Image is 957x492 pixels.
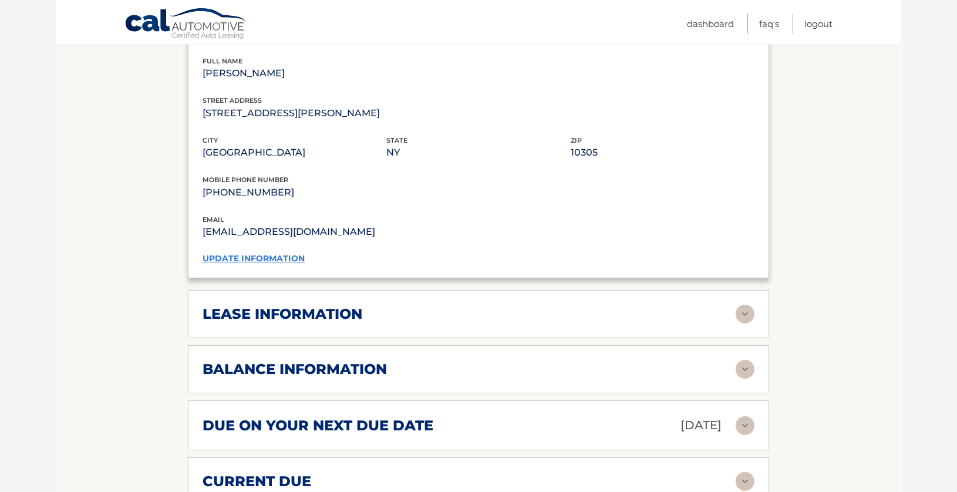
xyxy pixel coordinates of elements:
span: zip [571,136,582,144]
h2: balance information [203,360,387,378]
span: city [203,136,218,144]
p: [EMAIL_ADDRESS][DOMAIN_NAME] [203,224,479,240]
img: accordion-rest.svg [736,305,754,323]
p: NY [386,144,570,161]
span: full name [203,57,242,65]
h2: lease information [203,305,362,323]
span: mobile phone number [203,176,288,184]
p: [GEOGRAPHIC_DATA] [203,144,386,161]
p: [STREET_ADDRESS][PERSON_NAME] [203,105,386,122]
a: Cal Automotive [124,8,248,42]
h2: current due [203,473,311,490]
span: street address [203,96,262,105]
span: email [203,215,224,224]
p: 10305 [571,144,754,161]
a: update information [203,253,305,264]
a: Dashboard [687,14,734,33]
span: state [386,136,407,144]
img: accordion-rest.svg [736,360,754,379]
p: [DATE] [680,415,722,436]
h2: due on your next due date [203,417,433,434]
img: accordion-rest.svg [736,472,754,491]
img: accordion-rest.svg [736,416,754,435]
a: FAQ's [759,14,779,33]
a: Logout [804,14,833,33]
p: [PERSON_NAME] [203,65,386,82]
p: [PHONE_NUMBER] [203,184,754,201]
